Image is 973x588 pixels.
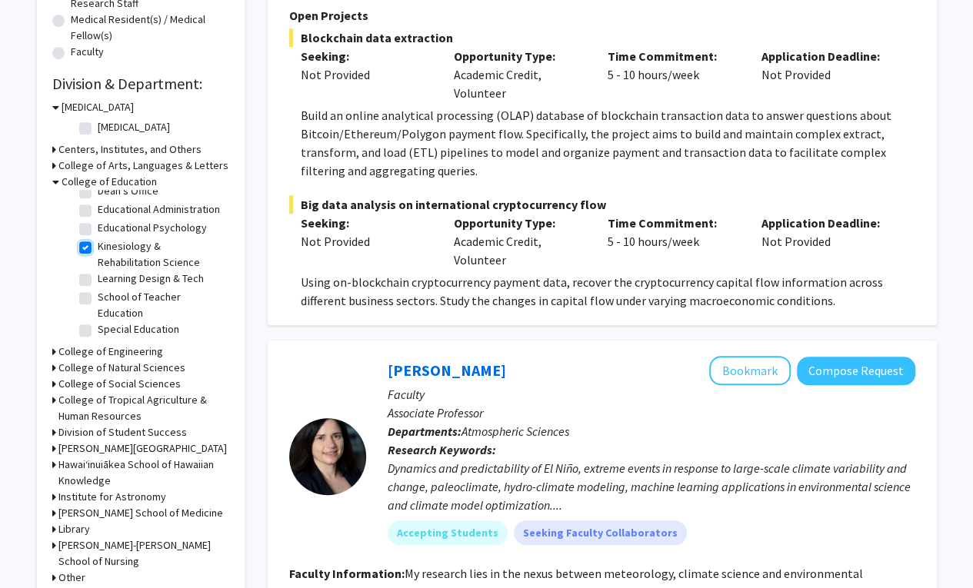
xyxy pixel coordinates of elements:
p: Seeking: [301,214,432,232]
h3: College of Social Sciences [58,376,181,392]
label: Educational Psychology [98,220,207,236]
p: Application Deadline: [761,47,892,65]
button: Compose Request to Christina Karamperidou [797,357,915,385]
p: Using on-blockchain cryptocurrency payment data, recover the cryptocurrency capital flow informat... [301,273,915,310]
label: [MEDICAL_DATA] [98,119,170,135]
p: Open Projects [289,6,915,25]
h3: Library [58,521,90,537]
mat-chip: Accepting Students [388,520,508,545]
label: Educational Administration [98,201,220,218]
p: Application Deadline: [761,214,892,232]
div: Academic Credit, Volunteer [442,47,596,102]
label: Kinesiology & Rehabilitation Science [98,238,225,271]
iframe: Chat [12,519,65,576]
h2: Division & Department: [52,75,229,93]
div: Not Provided [750,214,904,269]
label: Faculty [71,44,104,60]
div: Not Provided [301,65,432,84]
h3: Hawaiʻinuiākea School of Hawaiian Knowledge [58,457,229,489]
p: Opportunity Type: [454,47,585,65]
h3: College of Engineering [58,344,163,360]
label: School of Teacher Education [98,289,225,321]
p: Associate Professor [388,404,915,422]
h3: [PERSON_NAME]-[PERSON_NAME] School of Nursing [58,537,229,570]
p: Faculty [388,385,915,404]
p: Seeking: [301,47,432,65]
p: Opportunity Type: [454,214,585,232]
label: Medical Resident(s) / Medical Fellow(s) [71,12,229,44]
h3: [PERSON_NAME] School of Medicine [58,505,223,521]
b: Faculty Information: [289,566,405,581]
label: Special Education [98,321,179,337]
label: Dean's Office [98,183,158,199]
mat-chip: Seeking Faculty Collaborators [514,520,687,545]
h3: College of Education [62,174,157,190]
div: Dynamics and predictability of El Niño, extreme events in response to large-scale climate variabi... [388,459,915,514]
div: Not Provided [750,47,904,102]
span: Atmospheric Sciences [462,424,569,439]
h3: Centers, Institutes, and Others [58,141,202,158]
h3: [MEDICAL_DATA] [62,99,134,115]
h3: College of Natural Sciences [58,360,185,376]
a: [PERSON_NAME] [388,360,506,380]
span: Blockchain data extraction [289,28,915,47]
h3: [PERSON_NAME][GEOGRAPHIC_DATA] [58,440,227,457]
b: Departments: [388,424,462,439]
button: Add Christina Karamperidou to Bookmarks [709,356,791,385]
div: 5 - 10 hours/week [596,214,750,269]
h3: College of Tropical Agriculture & Human Resources [58,392,229,424]
h3: Division of Student Success [58,424,187,440]
div: Not Provided [301,232,432,251]
h3: Institute for Astronomy [58,489,166,505]
span: Big data analysis on international cryptocurrency flow [289,195,915,214]
div: Academic Credit, Volunteer [442,214,596,269]
label: Learning Design & Tech [98,271,204,287]
p: Build an online analytical processing (OLAP) database of blockchain transaction data to answer qu... [301,106,915,180]
h3: College of Arts, Languages & Letters [58,158,228,174]
div: 5 - 10 hours/week [596,47,750,102]
b: Research Keywords: [388,442,496,457]
p: Time Commitment: [608,47,738,65]
p: Time Commitment: [608,214,738,232]
h3: Other [58,570,85,586]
